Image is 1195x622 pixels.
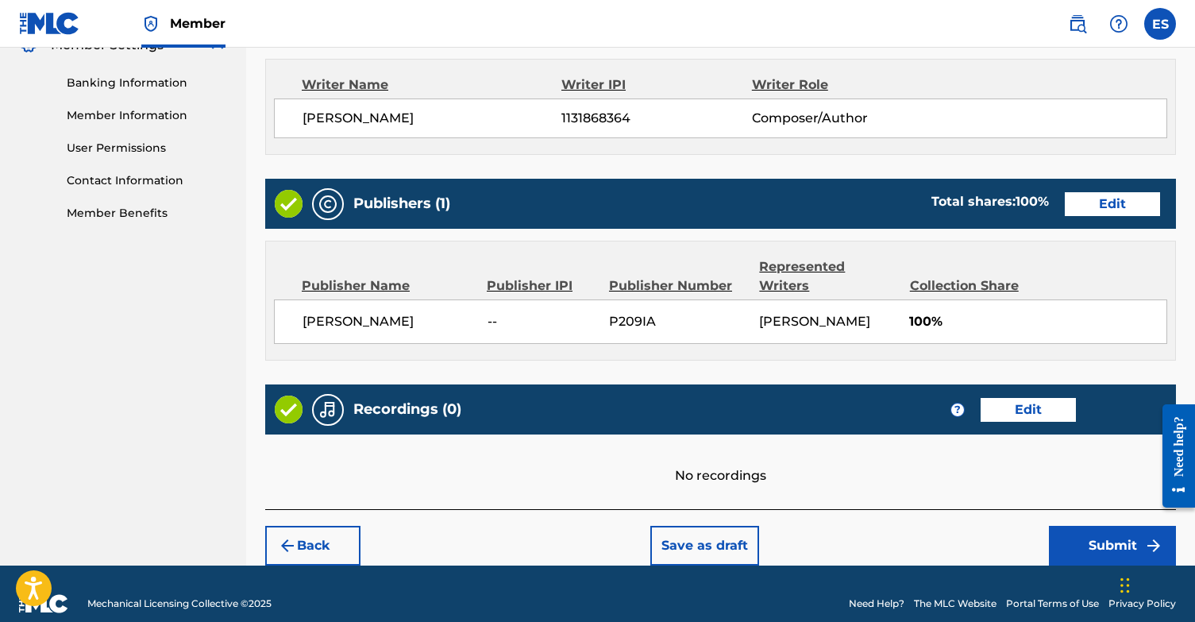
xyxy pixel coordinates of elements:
[561,109,751,128] span: 1131868364
[275,190,303,218] img: Valid
[353,400,461,419] h5: Recordings (0)
[67,140,227,156] a: User Permissions
[1068,14,1087,33] img: search
[1120,562,1130,609] div: Drag
[561,75,752,95] div: Writer IPI
[265,435,1176,485] div: No recordings
[1144,536,1163,555] img: f7272a7cc735f4ea7f67.svg
[19,12,80,35] img: MLC Logo
[141,14,160,33] img: Top Rightsholder
[487,276,597,296] div: Publisher IPI
[318,400,337,419] img: Recordings
[752,75,925,95] div: Writer Role
[265,526,360,566] button: Back
[1116,546,1195,622] iframe: Chat Widget
[170,14,226,33] span: Member
[650,526,759,566] button: Save as draft
[303,312,476,331] span: [PERSON_NAME]
[1109,14,1128,33] img: help
[951,404,964,416] span: ?
[909,312,1166,331] span: 100%
[318,195,337,214] img: Publishers
[1103,8,1135,40] div: Help
[488,312,598,331] span: --
[981,398,1076,422] button: Edit
[67,172,227,189] a: Contact Information
[67,205,227,222] a: Member Benefits
[303,109,561,128] span: [PERSON_NAME]
[849,597,904,611] a: Need Help?
[752,109,925,128] span: Composer/Author
[914,597,996,611] a: The MLC Website
[759,314,870,329] span: [PERSON_NAME]
[910,276,1040,296] div: Collection Share
[1049,526,1176,566] button: Submit
[67,75,227,91] a: Banking Information
[302,75,561,95] div: Writer Name
[353,195,450,213] h5: Publishers (1)
[1016,194,1049,209] span: 100 %
[609,312,747,331] span: P209IA
[1006,597,1099,611] a: Portal Terms of Use
[1108,597,1176,611] a: Privacy Policy
[87,597,272,611] span: Mechanical Licensing Collective © 2025
[609,276,747,296] div: Publisher Number
[278,536,297,555] img: 7ee5dd4eb1f8a8e3ef2f.svg
[1151,388,1195,524] iframe: Resource Center
[19,594,68,613] img: logo
[759,257,897,296] div: Represented Writers
[1065,192,1160,216] button: Edit
[302,276,475,296] div: Publisher Name
[67,107,227,124] a: Member Information
[931,192,1049,211] div: Total shares:
[275,396,303,423] img: Valid
[1144,8,1176,40] div: User Menu
[1062,8,1093,40] a: Public Search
